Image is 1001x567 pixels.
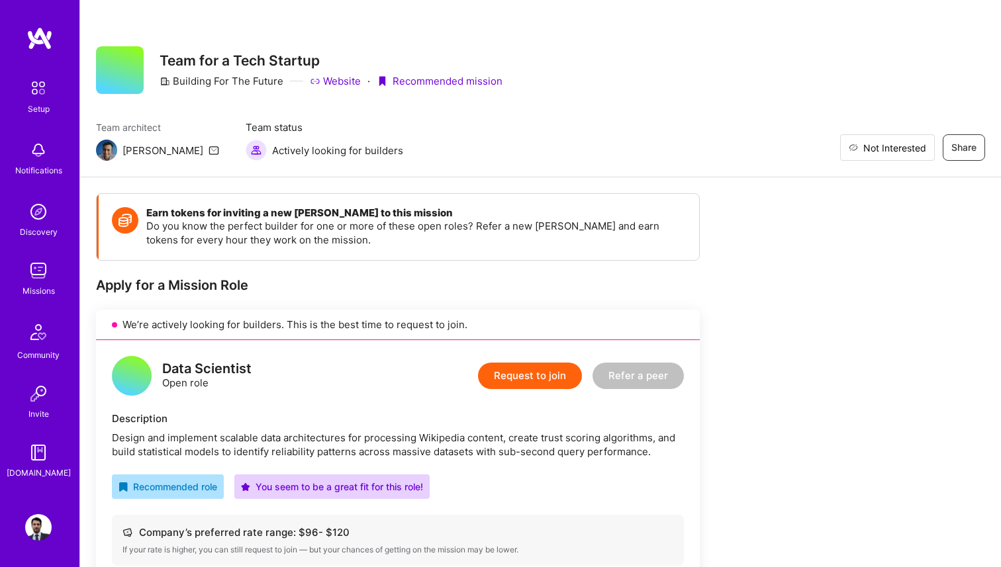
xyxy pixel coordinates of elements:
div: Recommended role [119,480,217,494]
div: Building For The Future [160,74,283,88]
i: icon EyeClosed [849,143,858,153]
img: logo [26,26,53,50]
div: Community [17,348,60,362]
button: Share [943,134,985,161]
img: Community [23,316,54,348]
div: Data Scientist [162,362,252,376]
img: Token icon [112,207,138,234]
button: Refer a peer [593,363,684,389]
div: Invite [28,407,49,421]
div: Apply for a Mission Role [96,277,700,294]
img: guide book [25,439,52,466]
div: We’re actively looking for builders. This is the best time to request to join. [96,310,700,340]
h3: Team for a Tech Startup [160,52,502,69]
span: Team architect [96,120,219,134]
i: icon Cash [122,527,132,537]
img: Actively looking for builders [246,140,267,161]
button: Request to join [478,363,582,389]
div: Design and implement scalable data architectures for processing Wikipedia content, create trust s... [112,431,684,458]
span: Not Interested [863,141,926,155]
img: discovery [25,198,52,225]
div: You seem to be a great fit for this role! [241,480,423,494]
span: Actively looking for builders [272,144,403,157]
a: User Avatar [22,514,55,541]
h4: Earn tokens for inviting a new [PERSON_NAME] to this mission [146,207,686,219]
button: Not Interested [840,134,935,161]
div: Discovery [20,225,58,239]
div: Missions [23,284,55,298]
img: Team Architect [96,140,117,161]
div: Setup [28,102,50,116]
div: Recommended mission [377,74,502,88]
div: [PERSON_NAME] [122,144,203,157]
div: Description [112,412,684,425]
div: [DOMAIN_NAME] [7,466,71,480]
i: icon CompanyGray [160,76,170,87]
img: setup [24,74,52,102]
i: icon PurpleRibbon [377,76,387,87]
i: icon RecommendedBadge [119,482,128,492]
img: User Avatar [25,514,52,541]
img: bell [25,137,52,163]
i: icon PurpleStar [241,482,250,492]
img: Invite [25,380,52,407]
p: Do you know the perfect builder for one or more of these open roles? Refer a new [PERSON_NAME] an... [146,219,686,247]
div: · [367,74,370,88]
span: Share [951,141,977,154]
div: If your rate is higher, you can still request to join — but your chances of getting on the missio... [122,545,673,555]
span: Team status [246,120,403,134]
div: Notifications [15,163,62,177]
a: Website [310,74,361,88]
img: teamwork [25,257,52,284]
div: Open role [162,362,252,390]
i: icon Mail [209,145,219,155]
div: Company’s preferred rate range: $ 96 - $ 120 [122,525,673,539]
